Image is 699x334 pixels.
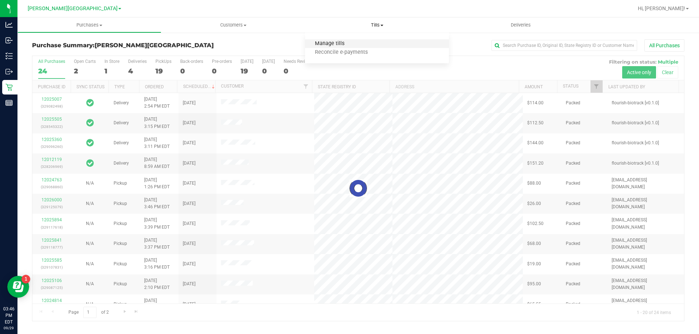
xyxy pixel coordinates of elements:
a: Tills Manage tills Reconcile e-payments [305,17,449,33]
span: Customers [162,22,305,28]
button: All Purchases [644,39,684,52]
a: Deliveries [449,17,593,33]
h3: Purchase Summary: [32,42,249,49]
span: [PERSON_NAME][GEOGRAPHIC_DATA] [28,5,118,12]
inline-svg: Reports [5,99,13,106]
p: 09/29 [3,325,14,331]
a: Customers [161,17,305,33]
inline-svg: Outbound [5,68,13,75]
inline-svg: Inventory [5,52,13,60]
span: Deliveries [501,22,541,28]
iframe: Resource center unread badge [21,275,30,283]
span: Manage tills [305,41,354,47]
inline-svg: Retail [5,84,13,91]
span: [PERSON_NAME][GEOGRAPHIC_DATA] [95,42,214,49]
inline-svg: Analytics [5,21,13,28]
a: Purchases [17,17,161,33]
inline-svg: Inbound [5,37,13,44]
span: Reconcile e-payments [305,49,378,56]
span: Purchases [18,22,161,28]
iframe: Resource center [7,276,29,298]
p: 03:46 PM EDT [3,306,14,325]
input: Search Purchase ID, Original ID, State Registry ID or Customer Name... [491,40,637,51]
span: Hi, [PERSON_NAME]! [638,5,685,11]
span: Tills [305,22,449,28]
